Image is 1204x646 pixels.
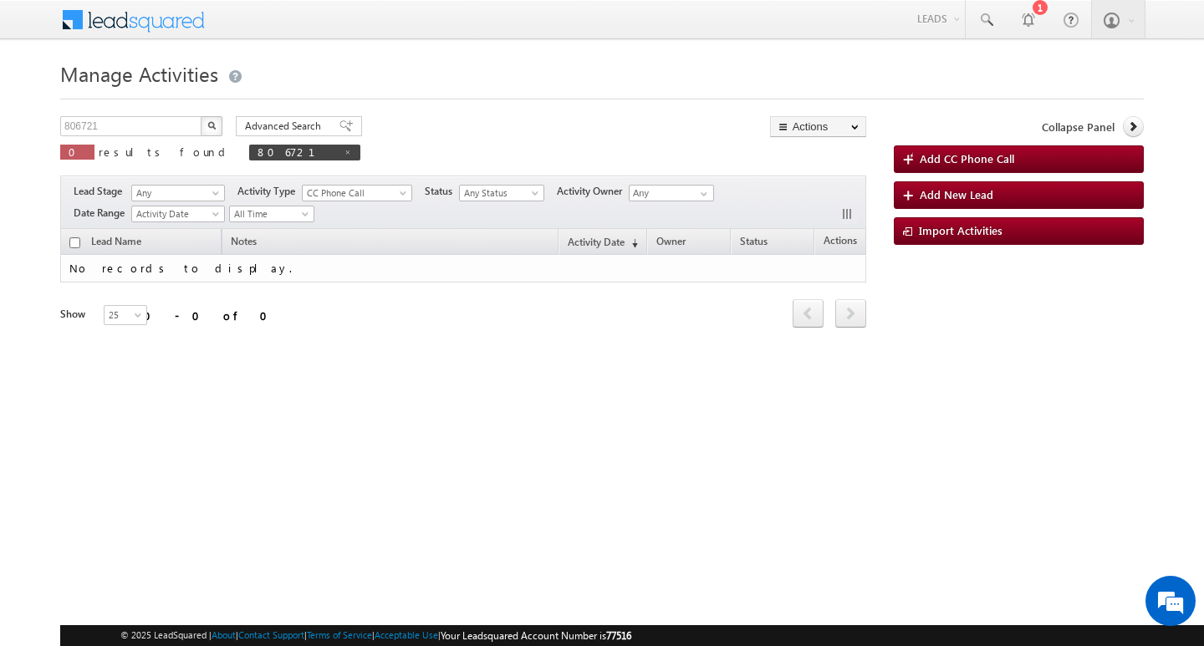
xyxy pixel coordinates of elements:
[307,629,372,640] a: Terms of Service
[132,206,219,221] span: Activity Date
[920,187,993,201] span: Add New Lead
[60,255,866,282] td: No records to display.
[83,232,150,254] span: Lead Name
[606,629,631,642] span: 77516
[1042,120,1115,135] span: Collapse Panel
[60,307,90,322] div: Show
[104,305,147,325] a: 25
[207,121,216,130] img: Search
[425,184,459,199] span: Status
[441,629,631,642] span: Your Leadsquared Account Number is
[99,145,232,159] span: results found
[132,186,219,201] span: Any
[212,629,236,640] a: About
[691,186,712,202] a: Show All Items
[815,231,865,253] span: Actions
[302,185,412,201] a: CC Phone Call
[60,60,218,87] span: Manage Activities
[835,301,866,328] a: next
[245,119,326,134] span: Advanced Search
[69,145,86,159] span: 0
[74,206,131,221] span: Date Range
[69,237,80,248] input: Check all records
[920,151,1014,165] span: Add CC Phone Call
[459,185,544,201] a: Any Status
[793,299,824,328] span: prev
[230,206,309,221] span: All Time
[629,185,714,201] input: Type to Search
[656,235,686,247] span: Owner
[375,629,438,640] a: Acceptable Use
[460,186,539,201] span: Any Status
[222,232,265,254] span: Notes
[835,299,866,328] span: next
[229,206,314,222] a: All Time
[131,185,225,201] a: Any
[557,184,629,199] span: Activity Owner
[120,628,631,643] span: © 2025 LeadSquared | | | | |
[105,308,149,323] span: 25
[303,186,404,201] span: CC Phone Call
[625,237,638,250] span: (sorted descending)
[238,629,304,640] a: Contact Support
[237,184,302,199] span: Activity Type
[559,232,646,254] a: Activity Date(sorted descending)
[258,145,335,159] span: 806721
[74,184,129,199] span: Lead Stage
[770,116,866,137] button: Actions
[919,223,1002,237] span: Import Activities
[131,206,225,222] a: Activity Date
[740,235,768,247] span: Status
[793,301,824,328] a: prev
[144,306,278,325] div: 0 - 0 of 0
